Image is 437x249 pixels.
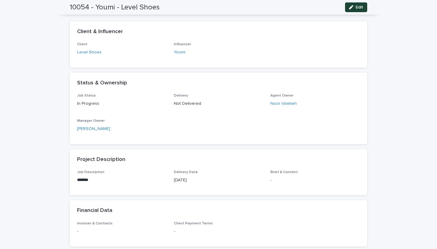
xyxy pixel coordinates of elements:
[77,207,112,214] h2: Financial Data
[270,101,297,107] a: Noor Istietieh
[174,43,191,46] span: Influencer
[77,170,104,174] span: Job Description
[174,228,263,234] p: -
[174,170,198,174] span: Delivery Date
[270,177,360,183] p: -
[77,29,123,35] h2: Client & Influencer
[270,94,293,97] span: Agent Owner
[77,156,125,163] h2: Project Description
[77,101,167,107] p: In Progress
[356,5,363,9] span: Edit
[270,170,298,174] span: Brief & Content
[77,119,105,123] span: Manager Owner
[345,2,367,12] button: Edit
[77,126,110,132] a: [PERSON_NAME]
[174,101,263,107] p: Not Delivered
[77,80,127,87] h2: Status & Ownership
[174,222,213,225] span: Client Payment Terms
[77,43,87,46] span: Client
[77,49,102,56] a: Level Shoes
[174,177,263,183] p: [DATE]
[77,94,96,97] span: Job Status
[77,228,167,234] p: -
[174,94,188,97] span: Delivery
[174,49,185,56] a: Youmi
[70,3,160,12] h2: 10054 - Youmi - Level Shoes
[77,222,113,225] span: Invoices & Contracts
